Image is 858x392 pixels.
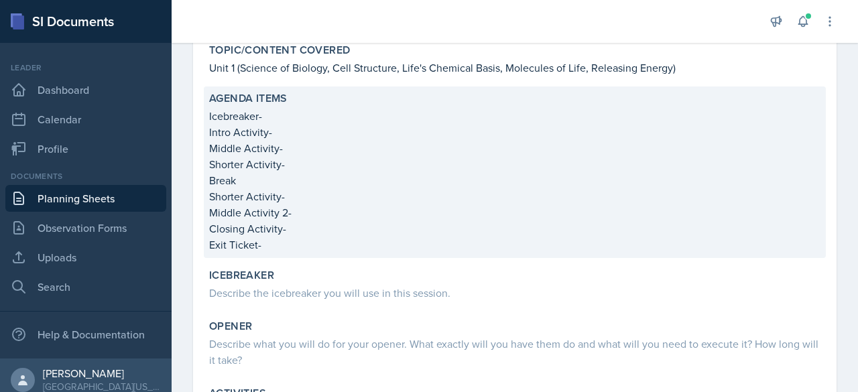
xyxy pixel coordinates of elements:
[5,135,166,162] a: Profile
[209,285,820,301] div: Describe the icebreaker you will use in this session.
[209,336,820,368] div: Describe what you will do for your opener. What exactly will you have them do and what will you n...
[209,237,820,253] p: Exit Ticket-
[5,62,166,74] div: Leader
[5,321,166,348] div: Help & Documentation
[5,185,166,212] a: Planning Sheets
[209,108,820,124] p: Icebreaker-
[209,172,820,188] p: Break
[209,44,350,57] label: Topic/Content Covered
[209,320,252,333] label: Opener
[209,60,820,76] p: Unit 1 (Science of Biology, Cell Structure, Life's Chemical Basis, Molecules of Life, Releasing E...
[5,106,166,133] a: Calendar
[209,140,820,156] p: Middle Activity-
[43,367,161,380] div: [PERSON_NAME]
[209,204,820,220] p: Middle Activity 2-
[209,220,820,237] p: Closing Activity-
[5,170,166,182] div: Documents
[209,269,274,282] label: Icebreaker
[209,188,820,204] p: Shorter Activity-
[209,124,820,140] p: Intro Activity-
[5,273,166,300] a: Search
[209,156,820,172] p: Shorter Activity-
[5,76,166,103] a: Dashboard
[5,214,166,241] a: Observation Forms
[209,92,288,105] label: Agenda items
[5,244,166,271] a: Uploads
